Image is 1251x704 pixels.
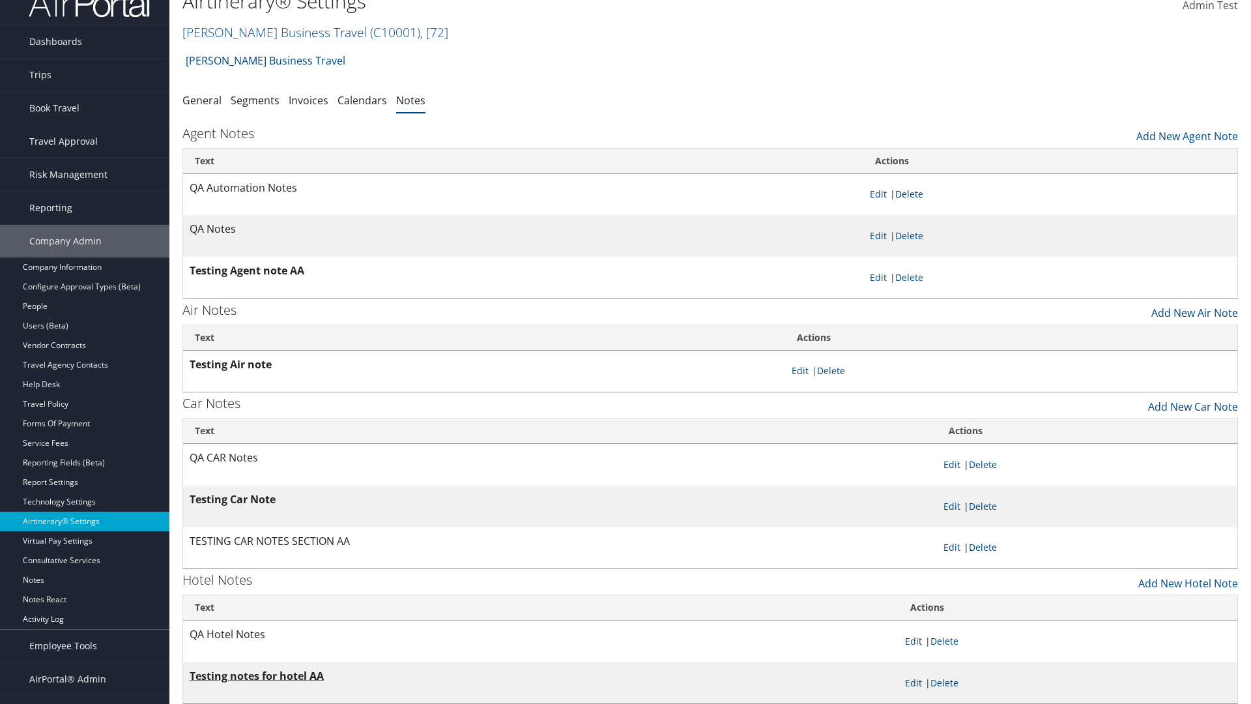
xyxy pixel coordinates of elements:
[183,149,863,174] th: Text
[870,188,887,200] a: Edit
[190,669,324,683] strong: Testing notes for hotel AA
[29,192,72,224] span: Reporting
[905,635,922,647] a: Edit
[895,188,923,200] a: Delete
[190,450,930,467] p: QA CAR Notes
[29,663,106,696] span: AirPortal® Admin
[937,418,1237,444] th: Actions
[1148,392,1238,415] a: Add New Car Note
[969,541,997,553] a: Delete
[183,595,899,621] th: Text
[905,677,922,689] a: Edit
[1136,122,1238,144] a: Add New Agent Note
[190,221,857,238] p: QA Notes
[937,527,1237,569] td: |
[937,444,1237,486] td: |
[29,25,82,58] span: Dashboards
[190,180,857,197] p: QA Automation Notes
[870,229,887,242] a: Edit
[1138,569,1238,591] a: Add New Hotel Note
[182,93,222,108] a: General
[289,93,328,108] a: Invoices
[182,571,252,589] h3: Hotel Notes
[190,263,304,278] strong: Testing Agent note AA
[231,93,280,108] a: Segments
[182,301,237,319] h3: Air Notes
[895,229,923,242] a: Delete
[817,364,845,377] a: Delete
[969,458,997,471] a: Delete
[943,458,960,471] a: Edit
[29,225,102,257] span: Company Admin
[895,271,923,284] a: Delete
[396,93,425,108] a: Notes
[943,500,960,512] a: Edit
[785,325,1237,351] th: Actions
[29,630,97,662] span: Employee Tools
[899,595,1237,621] th: Actions
[863,215,1238,257] td: |
[870,271,887,284] a: Edit
[338,93,387,108] a: Calendars
[29,92,79,125] span: Book Travel
[182,125,254,143] h3: Agent Notes
[186,48,345,74] a: [PERSON_NAME] Business Travel
[190,533,930,550] p: TESTING CAR NOTES SECTION AA
[1151,299,1238,321] a: Add New Air Note
[943,541,960,553] a: Edit
[182,394,240,413] h3: Car Notes
[863,174,1238,216] td: |
[183,325,785,351] th: Text
[899,621,1237,662] td: |
[785,351,1237,392] td: |
[190,492,276,506] strong: Testing Car Note
[930,677,958,689] a: Delete
[863,257,1238,299] td: |
[182,23,448,41] a: [PERSON_NAME] Business Travel
[863,149,1238,174] th: Actions
[29,59,51,91] span: Trips
[937,486,1237,527] td: |
[969,500,997,512] a: Delete
[370,23,420,41] span: ( C10001 )
[183,418,937,444] th: Text
[190,357,272,372] strong: Testing Air note
[899,662,1237,704] td: |
[420,23,448,41] span: , [ 72 ]
[792,364,809,377] a: Edit
[29,158,108,191] span: Risk Management
[930,635,958,647] a: Delete
[29,125,98,158] span: Travel Approval
[190,626,892,643] p: QA Hotel Notes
